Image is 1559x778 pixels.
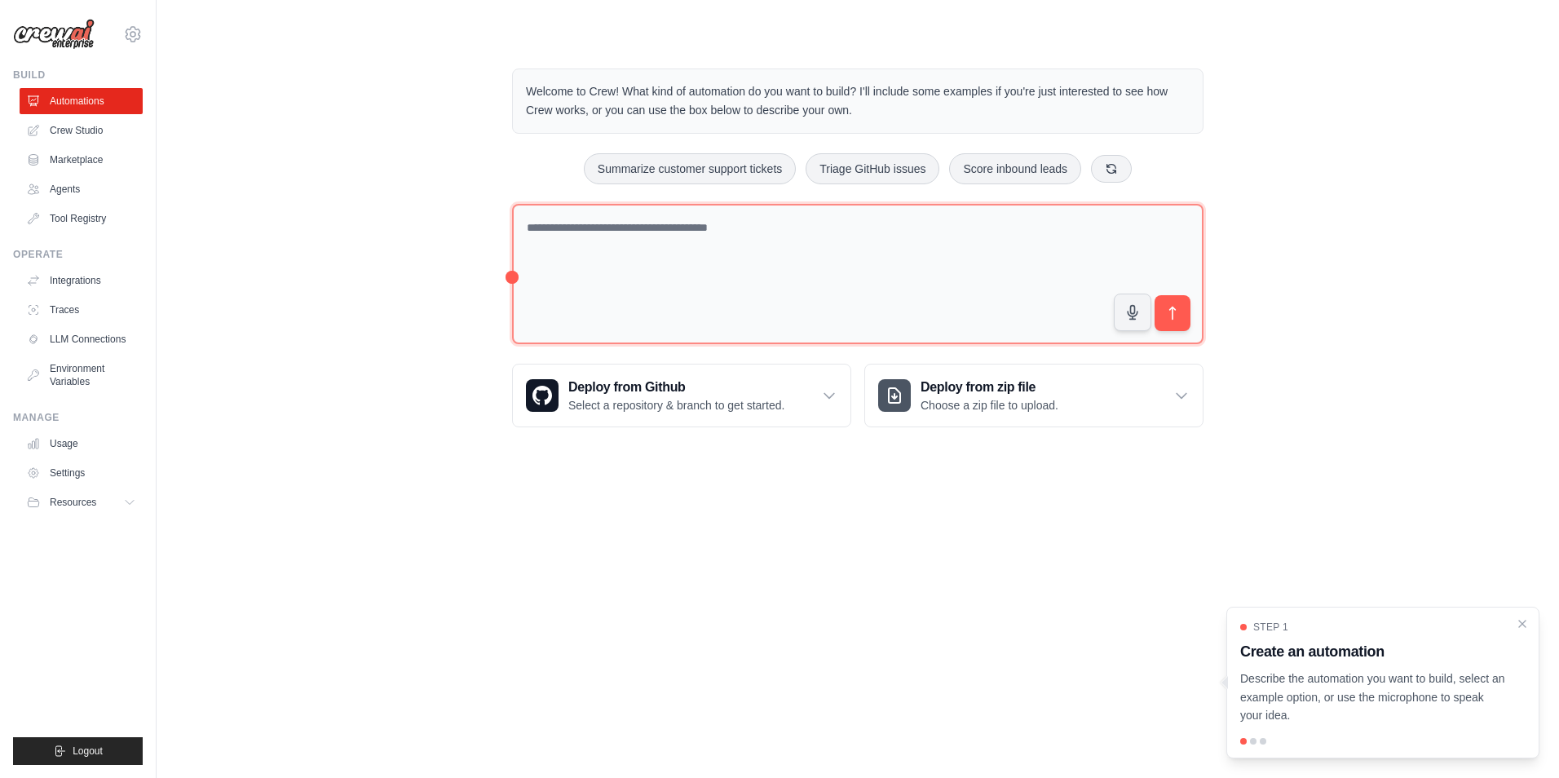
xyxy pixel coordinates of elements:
span: Step 1 [1253,621,1288,634]
p: Select a repository & branch to get started. [568,397,784,413]
span: Resources [50,496,96,509]
a: Automations [20,88,143,114]
p: Describe the automation you want to build, select an example option, or use the microphone to spe... [1240,670,1506,725]
a: Agents [20,176,143,202]
h3: Deploy from zip file [921,378,1058,397]
a: Settings [20,460,143,486]
h3: Deploy from Github [568,378,784,397]
button: Logout [13,737,143,765]
h3: Create an automation [1240,640,1506,663]
a: Integrations [20,267,143,294]
p: Choose a zip file to upload. [921,397,1058,413]
p: Welcome to Crew! What kind of automation do you want to build? I'll include some examples if you'... [526,82,1190,120]
a: LLM Connections [20,326,143,352]
div: Manage [13,411,143,424]
a: Usage [20,431,143,457]
a: Marketplace [20,147,143,173]
div: Operate [13,248,143,261]
button: Close walkthrough [1516,617,1529,630]
div: Widget de chat [1477,700,1559,778]
a: Traces [20,297,143,323]
a: Crew Studio [20,117,143,144]
div: Build [13,69,143,82]
button: Summarize customer support tickets [584,153,796,184]
span: Logout [73,745,103,758]
iframe: Chat Widget [1477,700,1559,778]
button: Score inbound leads [949,153,1081,184]
a: Environment Variables [20,356,143,395]
button: Resources [20,489,143,515]
img: Logo [13,19,95,50]
a: Tool Registry [20,206,143,232]
button: Triage GitHub issues [806,153,939,184]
